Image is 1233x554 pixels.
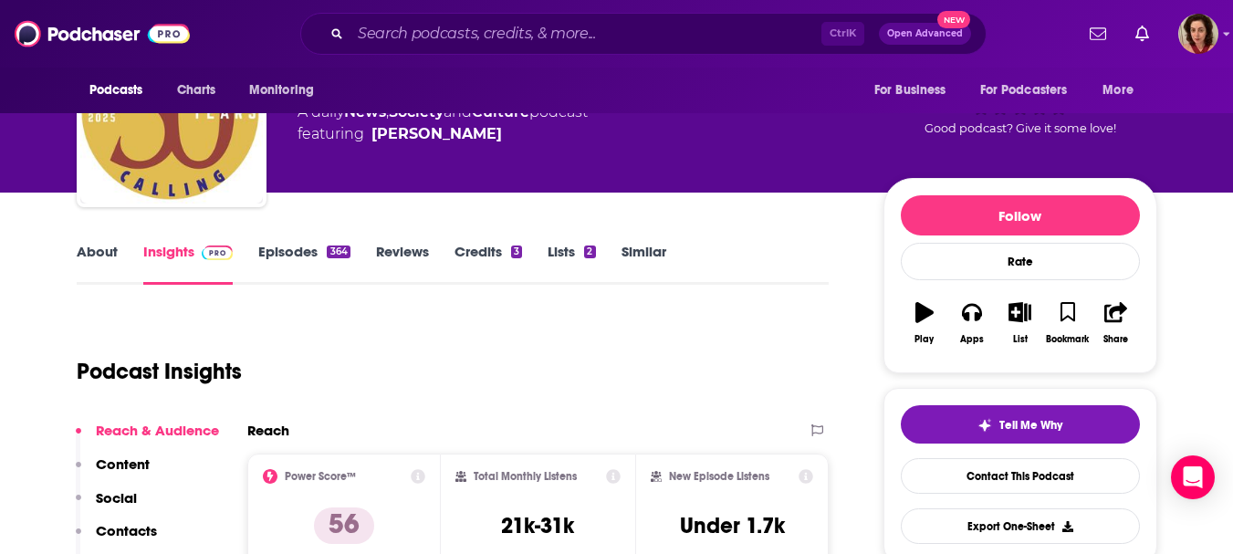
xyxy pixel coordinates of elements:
a: Similar [622,243,666,285]
a: Episodes364 [258,243,350,285]
a: Show notifications dropdown [1082,18,1113,49]
h2: Power Score™ [285,470,356,483]
button: Show profile menu [1178,14,1218,54]
div: Share [1103,334,1128,345]
div: Rate [901,243,1140,280]
a: Lists2 [548,243,595,285]
button: Share [1092,290,1139,356]
div: Open Intercom Messenger [1171,455,1215,499]
a: Credits3 [455,243,522,285]
button: Open AdvancedNew [879,23,971,45]
button: List [996,290,1043,356]
h3: Under 1.7k [680,512,785,539]
img: Podchaser - Follow, Share and Rate Podcasts [15,16,190,51]
span: Charts [177,78,216,103]
span: featuring [298,123,588,145]
button: open menu [236,73,338,108]
h2: Reach [247,422,289,439]
span: For Podcasters [980,78,1068,103]
div: 2 [584,246,595,258]
p: Content [96,455,150,473]
button: Reach & Audience [76,422,219,455]
input: Search podcasts, credits, & more... [350,19,821,48]
img: User Profile [1178,14,1218,54]
h2: New Episode Listens [669,470,769,483]
span: Tell Me Why [999,418,1062,433]
span: Monitoring [249,78,314,103]
span: More [1102,78,1134,103]
a: Tara Gatewood [371,123,502,145]
span: Logged in as hdrucker [1178,14,1218,54]
span: For Business [874,78,946,103]
a: Contact This Podcast [901,458,1140,494]
div: Search podcasts, credits, & more... [300,13,987,55]
div: 3 [511,246,522,258]
button: Apps [948,290,996,356]
button: Export One-Sheet [901,508,1140,544]
h3: 21k-31k [501,512,574,539]
div: Apps [960,334,984,345]
h2: Total Monthly Listens [474,470,577,483]
a: InsightsPodchaser Pro [143,243,234,285]
p: 56 [314,507,374,544]
div: Play [914,334,934,345]
div: A daily podcast [298,101,588,145]
button: Play [901,290,948,356]
button: Bookmark [1044,290,1092,356]
img: tell me why sparkle [977,418,992,433]
button: open menu [77,73,167,108]
p: Social [96,489,137,507]
h1: Podcast Insights [77,358,242,385]
div: List [1013,334,1028,345]
button: open menu [1090,73,1156,108]
div: Bookmark [1046,334,1089,345]
a: About [77,243,118,285]
button: Follow [901,195,1140,235]
button: open menu [968,73,1094,108]
p: Reach & Audience [96,422,219,439]
span: Open Advanced [887,29,963,38]
a: Reviews [376,243,429,285]
span: Podcasts [89,78,143,103]
button: Social [76,489,137,523]
img: Podchaser Pro [202,246,234,260]
a: Show notifications dropdown [1128,18,1156,49]
button: tell me why sparkleTell Me Why [901,405,1140,444]
span: Good podcast? Give it some love! [925,121,1116,135]
span: Ctrl K [821,22,864,46]
button: open menu [862,73,969,108]
p: Contacts [96,522,157,539]
span: New [937,11,970,28]
div: 364 [327,246,350,258]
button: Content [76,455,150,489]
a: Charts [165,73,227,108]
